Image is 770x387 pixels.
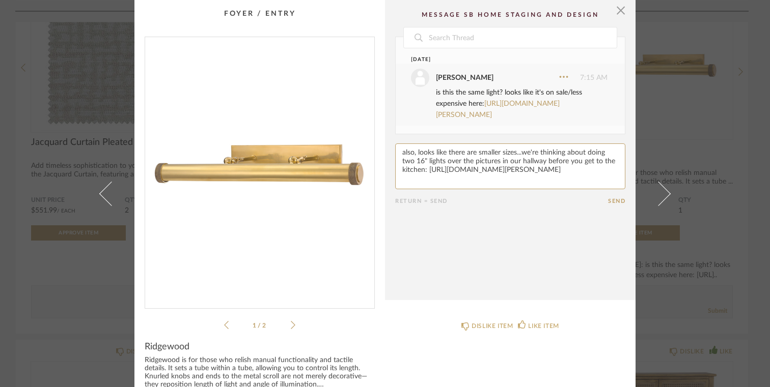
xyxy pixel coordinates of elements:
span: / [258,322,262,329]
div: 0 [145,37,374,300]
div: DISLIKE ITEM [472,321,513,331]
span: 2 [262,322,267,329]
button: Send [608,198,625,204]
div: is this the same light? looks like it's on sale/less expensive here: [436,87,608,121]
img: 74e1ea33-c5ca-48e8-beb6-1bfd3b60ca28_1000x1000.jpg [145,37,374,300]
span: Ridgewood [145,341,189,352]
span: 1 [253,322,258,329]
div: LIKE ITEM [528,321,559,331]
div: [DATE] [411,56,589,64]
div: Return = Send [395,198,608,204]
input: Search Thread [428,27,617,48]
div: [PERSON_NAME] [436,72,493,83]
div: 7:15 AM [411,69,608,87]
a: [URL][DOMAIN_NAME][PERSON_NAME] [436,100,560,118]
